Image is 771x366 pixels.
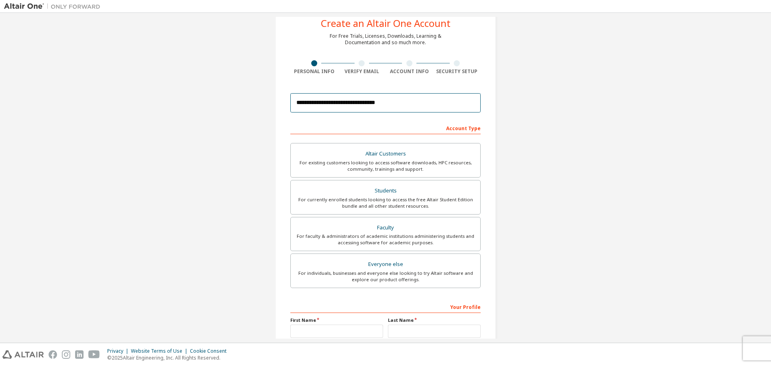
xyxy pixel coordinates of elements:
[433,68,481,75] div: Security Setup
[75,350,84,359] img: linkedin.svg
[296,233,475,246] div: For faculty & administrators of academic institutions administering students and accessing softwa...
[296,270,475,283] div: For individuals, businesses and everyone else looking to try Altair software and explore our prod...
[290,68,338,75] div: Personal Info
[88,350,100,359] img: youtube.svg
[338,68,386,75] div: Verify Email
[296,159,475,172] div: For existing customers looking to access software downloads, HPC resources, community, trainings ...
[49,350,57,359] img: facebook.svg
[296,185,475,196] div: Students
[290,300,481,313] div: Your Profile
[321,18,451,28] div: Create an Altair One Account
[290,121,481,134] div: Account Type
[296,148,475,159] div: Altair Customers
[296,259,475,270] div: Everyone else
[388,317,481,323] label: Last Name
[107,354,231,361] p: © 2025 Altair Engineering, Inc. All Rights Reserved.
[4,2,104,10] img: Altair One
[107,348,131,354] div: Privacy
[296,222,475,233] div: Faculty
[330,33,441,46] div: For Free Trials, Licenses, Downloads, Learning & Documentation and so much more.
[62,350,70,359] img: instagram.svg
[296,196,475,209] div: For currently enrolled students looking to access the free Altair Student Edition bundle and all ...
[290,317,383,323] label: First Name
[2,350,44,359] img: altair_logo.svg
[385,68,433,75] div: Account Info
[131,348,190,354] div: Website Terms of Use
[190,348,231,354] div: Cookie Consent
